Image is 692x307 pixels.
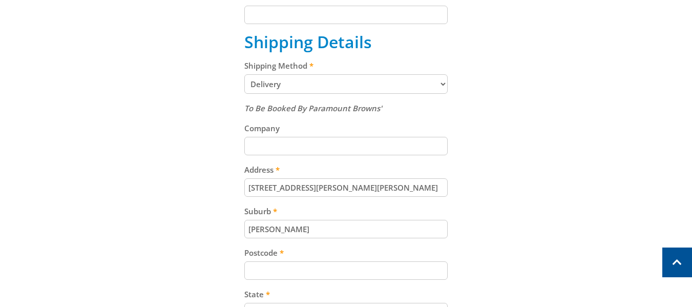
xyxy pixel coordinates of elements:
em: To Be Booked By Paramount Browns' [244,103,382,113]
label: Company [244,122,448,134]
label: State [244,288,448,300]
input: Please enter your suburb. [244,220,448,238]
label: Postcode [244,247,448,259]
label: Address [244,163,448,176]
input: Please enter your address. [244,178,448,197]
select: Please select a shipping method. [244,74,448,94]
label: Suburb [244,205,448,217]
input: Please enter your postcode. [244,261,448,280]
h2: Shipping Details [244,32,448,52]
input: Please enter your telephone number. [244,6,448,24]
label: Shipping Method [244,59,448,72]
